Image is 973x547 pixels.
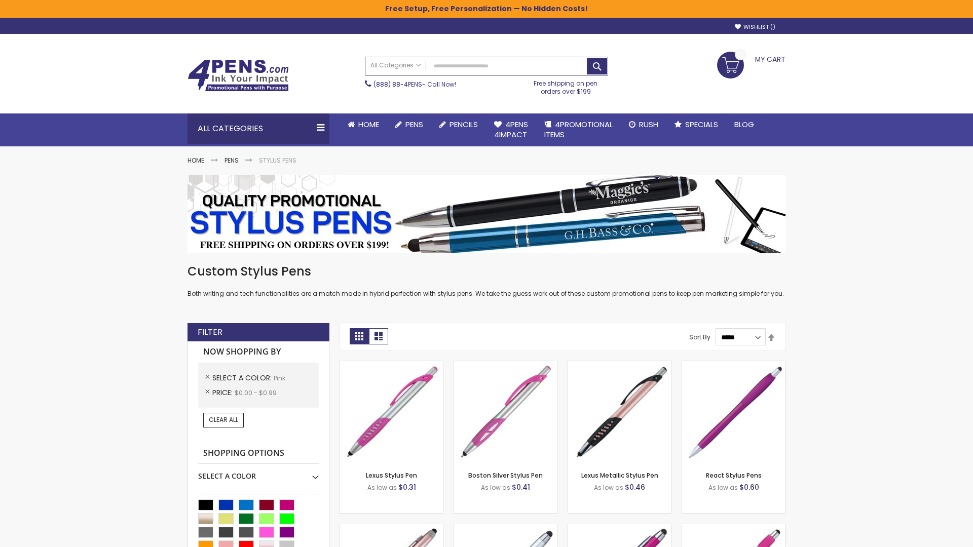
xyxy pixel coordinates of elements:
[568,361,671,464] img: Lexus Metallic Stylus Pen-Pink
[198,443,319,464] strong: Shopping Options
[387,113,431,136] a: Pens
[340,524,443,532] a: Lory Metallic Stylus Pen-Pink
[739,482,759,492] span: $0.60
[450,119,478,130] span: Pencils
[536,113,621,146] a: 4PROMOTIONALITEMS
[734,119,754,130] span: Blog
[373,80,456,89] span: - Call Now!
[568,361,671,369] a: Lexus Metallic Stylus Pen-Pink
[735,23,775,31] a: Wishlist
[274,374,285,382] span: Pink
[367,483,397,492] span: As low as
[682,361,785,369] a: React Stylus Pens-Pink
[350,328,369,344] strong: Grid
[468,471,543,480] a: Boston Silver Stylus Pen
[454,361,557,369] a: Boston Silver Stylus Pen-Pink
[188,59,289,92] img: 4Pens Custom Pens and Promotional Products
[188,263,785,298] div: Both writing and tech functionalities are a match made in hybrid perfection with stylus pens. We ...
[340,361,443,464] img: Lexus Stylus Pen-Pink
[666,113,726,136] a: Specials
[188,156,204,165] a: Home
[523,75,609,96] div: Free shipping on pen orders over $199
[639,119,658,130] span: Rush
[512,482,530,492] span: $0.41
[405,119,423,130] span: Pens
[203,413,244,427] a: Clear All
[454,524,557,532] a: Silver Cool Grip Stylus Pen-Pink
[685,119,718,130] span: Specials
[706,471,762,480] a: React Stylus Pens
[481,483,510,492] span: As low as
[621,113,666,136] a: Rush
[594,483,623,492] span: As low as
[373,80,422,89] a: (888) 88-4PENS
[568,524,671,532] a: Metallic Cool Grip Stylus Pen-Pink
[454,361,557,464] img: Boston Silver Stylus Pen-Pink
[198,464,319,481] div: Select A Color
[212,387,235,398] span: Price
[188,175,785,253] img: Stylus Pens
[494,119,528,140] span: 4Pens 4impact
[340,361,443,369] a: Lexus Stylus Pen-Pink
[340,113,387,136] a: Home
[689,333,710,341] label: Sort By
[726,113,762,136] a: Blog
[366,471,417,480] a: Lexus Stylus Pen
[625,482,645,492] span: $0.46
[544,119,613,140] span: 4PROMOTIONAL ITEMS
[259,156,296,165] strong: Stylus Pens
[358,119,379,130] span: Home
[581,471,658,480] a: Lexus Metallic Stylus Pen
[212,373,274,383] span: Select A Color
[188,113,329,144] div: All Categories
[486,113,536,146] a: 4Pens4impact
[235,388,277,397] span: $0.00 - $0.99
[370,61,421,69] span: All Categories
[398,482,416,492] span: $0.31
[198,341,319,363] strong: Now Shopping by
[682,361,785,464] img: React Stylus Pens-Pink
[365,57,426,74] a: All Categories
[188,263,785,280] h1: Custom Stylus Pens
[431,113,486,136] a: Pencils
[198,327,222,338] strong: Filter
[708,483,738,492] span: As low as
[224,156,239,165] a: Pens
[209,415,238,424] span: Clear All
[682,524,785,532] a: Pearl Element Stylus Pens-Pink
